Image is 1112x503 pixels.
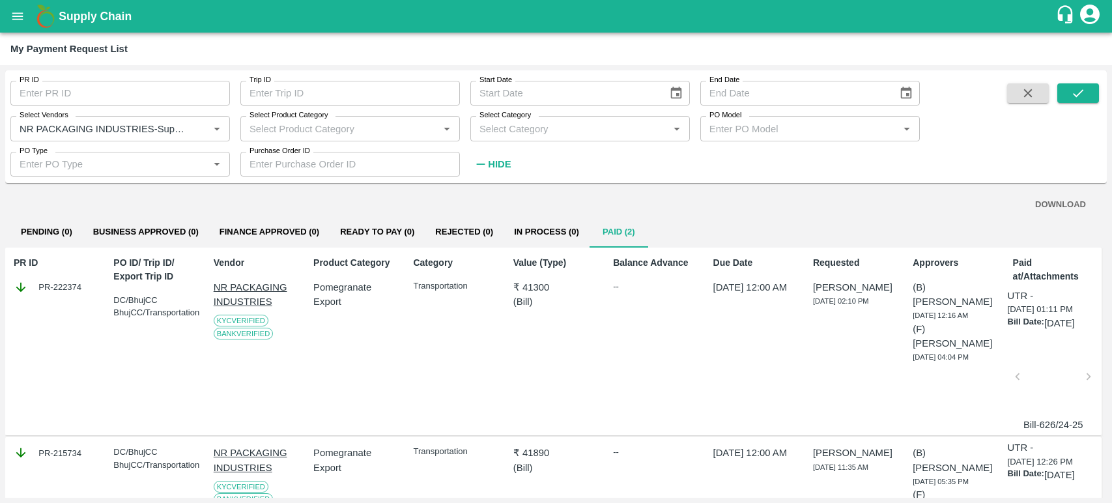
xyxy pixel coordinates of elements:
[1008,468,1044,482] p: Bill Date:
[214,256,299,270] p: Vendor
[898,120,915,137] button: Open
[208,156,225,173] button: Open
[913,446,998,475] p: (B) [PERSON_NAME]
[700,81,889,106] input: End Date
[813,463,868,471] span: [DATE] 11:35 AM
[1008,289,1098,433] div: [DATE] 01:11 PM
[83,216,209,248] button: Business Approved (0)
[613,256,698,270] p: Balance Advance
[913,280,998,309] p: (B) [PERSON_NAME]
[249,146,310,156] label: Purchase Order ID
[1008,440,1034,455] p: UTR -
[1008,289,1034,303] p: UTR -
[208,120,225,137] button: Open
[913,322,998,351] p: (F) [PERSON_NAME]
[14,446,99,460] div: PR-215734
[214,328,274,339] span: Bank Verified
[214,280,299,309] p: NR PACKAGING INDUSTRIES
[479,110,531,121] label: Select Category
[513,446,599,460] p: ₹ 41890
[240,152,460,177] input: Enter Purchase Order ID
[709,75,739,85] label: End Date
[709,110,742,121] label: PO Model
[3,1,33,31] button: open drawer
[1013,256,1098,283] p: Paid at/Attachments
[894,81,919,106] button: Choose date
[1030,194,1091,216] button: DOWNLOAD
[913,256,998,270] p: Approvers
[470,153,515,175] button: Hide
[913,478,969,485] span: [DATE] 05:35 PM
[1023,418,1083,432] p: Bill-626/24-25
[664,81,689,106] button: Choose date
[425,216,504,248] button: Rejected (0)
[14,156,205,173] input: Enter PO Type
[214,315,268,326] span: KYC Verified
[474,120,664,137] input: Select Category
[10,216,83,248] button: Pending (0)
[1055,5,1078,28] div: customer-support
[14,120,188,137] input: Select Vendor
[488,159,511,169] strong: Hide
[413,446,498,458] p: Transportation
[20,146,48,156] label: PO Type
[113,256,199,283] p: PO ID/ Trip ID/ Export Trip ID
[14,256,99,270] p: PR ID
[330,216,425,248] button: Ready To Pay (0)
[613,280,698,293] div: --
[20,110,68,121] label: Select Vendors
[913,311,968,319] span: [DATE] 12:16 AM
[613,446,698,459] div: --
[214,481,268,493] span: KYC Verified
[313,446,399,475] p: Pomegranate Export
[14,280,99,295] div: PR-222374
[704,120,894,137] input: Enter PO Model
[113,294,199,319] div: DC/BhujCC BhujCC/Transportation
[590,216,648,248] button: Paid (2)
[513,295,599,309] p: ( Bill )
[668,120,685,137] button: Open
[504,216,590,248] button: In Process (0)
[209,216,330,248] button: Finance Approved (0)
[113,446,199,471] div: DC/BhujCC BhujCC/Transportation
[10,40,128,57] div: My Payment Request List
[813,297,869,305] span: [DATE] 02:10 PM
[413,280,498,293] p: Transportation
[33,3,59,29] img: logo
[813,256,898,270] p: Requested
[1078,3,1102,30] div: account of current user
[313,256,399,270] p: Product Category
[1008,316,1044,330] p: Bill Date:
[10,81,230,106] input: Enter PR ID
[513,280,599,295] p: ₹ 41300
[813,446,898,460] p: [PERSON_NAME]
[240,81,460,106] input: Enter Trip ID
[479,75,512,85] label: Start Date
[513,461,599,475] p: ( Bill )
[513,256,599,270] p: Value (Type)
[713,446,799,460] p: [DATE] 12:00 AM
[438,120,455,137] button: Open
[249,110,328,121] label: Select Product Category
[59,10,132,23] b: Supply Chain
[1044,468,1075,482] p: [DATE]
[413,256,498,270] p: Category
[244,120,435,137] input: Select Product Category
[20,75,39,85] label: PR ID
[813,280,898,295] p: [PERSON_NAME]
[1044,316,1075,330] p: [DATE]
[913,353,969,361] span: [DATE] 04:04 PM
[59,7,1055,25] a: Supply Chain
[249,75,271,85] label: Trip ID
[470,81,659,106] input: Start Date
[713,256,799,270] p: Due Date
[313,280,399,309] p: Pomegranate Export
[214,446,299,475] p: NR PACKAGING INDUSTRIES
[713,280,799,295] p: [DATE] 12:00 AM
